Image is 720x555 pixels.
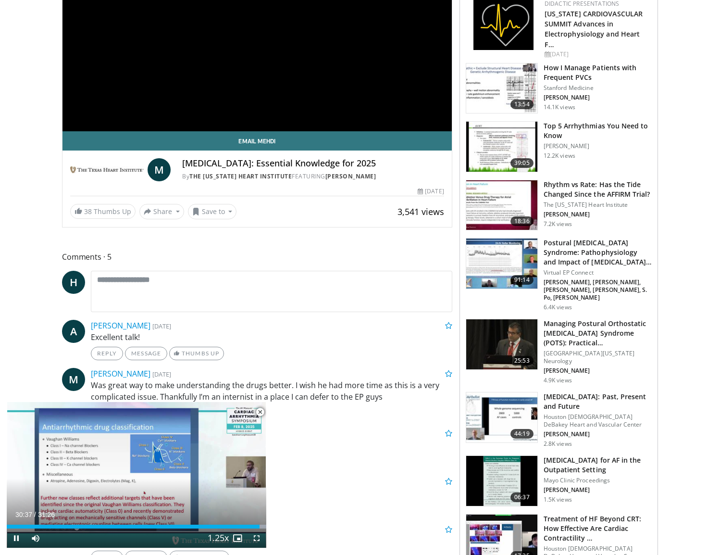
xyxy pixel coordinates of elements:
[182,158,444,169] h4: [MEDICAL_DATA]: Essential Knowledge for 2025
[544,278,652,302] p: [PERSON_NAME], [PERSON_NAME], [PERSON_NAME], [PERSON_NAME], S. Po, [PERSON_NAME]
[62,131,452,151] a: Email Mehdi
[544,142,652,150] p: [PERSON_NAME]
[91,331,452,343] p: Excellent talk!
[544,440,572,448] p: 2.8K views
[544,63,652,82] h3: How I Manage Patients with Frequent PVCs
[466,63,652,114] a: 13:54 How I Manage Patients with Frequent PVCs Stanford Medicine [PERSON_NAME] 14.1K views
[182,172,444,181] div: By FEATURING
[325,172,376,180] a: [PERSON_NAME]
[544,269,652,277] p: Virtual EP Connect
[544,377,572,384] p: 4.9K views
[544,211,652,218] p: [PERSON_NAME]
[62,251,452,263] span: Comments 5
[91,487,452,499] p: That was a very good talk. Thank you!
[510,356,534,366] span: 25:53
[34,511,36,518] span: /
[26,529,45,548] button: Mute
[544,220,572,228] p: 7.2K views
[466,121,652,172] a: 39:05 Top 5 Arrhythmias You Need to Know [PERSON_NAME] 12.2K views
[148,158,171,181] a: M
[544,477,652,484] p: Mayo Clinic Proceedings
[544,455,652,475] h3: [MEDICAL_DATA] for AF in the Outpatient Setting
[466,392,537,442] img: 035af05d-46d8-43ad-a7a3-75c6d7379691.150x105_q85_crop-smart_upscale.jpg
[466,122,537,172] img: e6be7ba5-423f-4f4d-9fbf-6050eac7a348.150x105_q85_crop-smart_upscale.jpg
[62,320,85,343] a: A
[466,456,537,506] img: 3c0e0c14-ad41-4f8b-9918-d9d921903cd5.150x105_q85_crop-smart_upscale.jpg
[169,347,223,360] a: Thumbs Up
[466,319,652,384] a: 25:53 Managing Postural Orthostatic [MEDICAL_DATA] Syndrome (POTS): Practical… [GEOGRAPHIC_DATA][...
[91,439,452,451] p: Good talk!
[544,514,652,543] h3: Treatment of HF Beyond CRT: How Effective Are Cardiac Contractility …
[466,180,537,230] img: ec2c7e4b-2e60-4631-8939-1325775bd3e0.150x105_q85_crop-smart_upscale.jpg
[7,529,26,548] button: Pause
[91,368,150,379] a: [PERSON_NAME]
[209,529,228,548] button: Playback Rate
[125,347,167,360] a: Message
[544,121,652,140] h3: Top 5 Arrhythmias You Need to Know
[15,511,32,518] span: 30:37
[544,319,652,348] h3: Managing Postural Orthostatic [MEDICAL_DATA] Syndrome (POTS): Practical…
[152,370,171,378] small: [DATE]
[466,392,652,448] a: 44:19 [MEDICAL_DATA]: Past, Present and Future Houston [DEMOGRAPHIC_DATA] DeBakey Heart and Vascu...
[544,94,652,101] p: [PERSON_NAME]
[38,511,55,518] span: 31:26
[510,429,534,439] span: 44:19
[544,392,652,411] h3: [MEDICAL_DATA]: Past, Present and Future
[62,271,85,294] a: H
[139,204,184,219] button: Share
[189,172,292,180] a: The [US_STATE] Heart Institute
[188,204,237,219] button: Save to
[466,63,537,114] img: eb6d139b-1fa2-419e-a171-13e36c281eca.150x105_q85_crop-smart_upscale.jpg
[70,204,136,219] a: 38 Thumbs Up
[418,187,444,196] div: [DATE]
[466,455,652,506] a: 06:37 [MEDICAL_DATA] for AF in the Outpatient Setting Mayo Clinic Proceedings [PERSON_NAME] 1.5K ...
[544,496,572,504] p: 1.5K views
[250,402,270,422] button: Close
[466,180,652,231] a: 18:36 Rhythm vs Rate: Has the Tide Changed Since the AFFIRM Trial? The [US_STATE] Heart Institute...
[510,492,534,502] span: 06:37
[84,207,92,216] span: 38
[510,275,534,285] span: 91:14
[544,238,652,267] h3: Postural [MEDICAL_DATA] Syndrome: Pathophysiology and Impact of [MEDICAL_DATA] …
[510,100,534,109] span: 13:54
[544,350,652,365] p: [GEOGRAPHIC_DATA][US_STATE] Neurology
[70,158,144,181] img: The Texas Heart Institute
[544,413,652,429] p: Houston [DEMOGRAPHIC_DATA] DeBakey Heart and Vascular Center
[544,84,652,92] p: Stanford Medicine
[544,303,572,311] p: 6.4K views
[466,319,537,369] img: 8450d090-50e8-4655-b10b-5f0cc1c9b405.150x105_q85_crop-smart_upscale.jpg
[91,379,452,403] p: Was great way to make understanding the drugs better. I wish he had more time as this is a very c...
[544,152,575,160] p: 12.2K views
[91,535,452,547] p: Great talk
[544,486,652,494] p: [PERSON_NAME]
[247,529,266,548] button: Fullscreen
[544,367,652,375] p: [PERSON_NAME]
[545,9,643,49] a: [US_STATE] CARDIOVASCULAR SUMMIT Advances in Electrophysiology and Heart F…
[91,347,123,360] a: Reply
[544,430,652,438] p: [PERSON_NAME]
[152,322,171,330] small: [DATE]
[545,50,650,59] div: [DATE]
[510,158,534,168] span: 39:05
[62,368,85,391] a: M
[397,206,444,217] span: 3,541 views
[466,239,537,289] img: fd893042-b14a-49f1-9b12-ba3ffa4a5f7a.150x105_q85_crop-smart_upscale.jpg
[7,402,266,548] video-js: Video Player
[544,103,575,111] p: 14.1K views
[466,238,652,311] a: 91:14 Postural [MEDICAL_DATA] Syndrome: Pathophysiology and Impact of [MEDICAL_DATA] … Virtual EP...
[228,529,247,548] button: Enable picture-in-picture mode
[544,201,652,209] p: The [US_STATE] Heart Institute
[91,320,150,331] a: [PERSON_NAME]
[510,216,534,226] span: 18:36
[544,180,652,199] h3: Rhythm vs Rate: Has the Tide Changed Since the AFFIRM Trial?
[7,525,266,529] div: Progress Bar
